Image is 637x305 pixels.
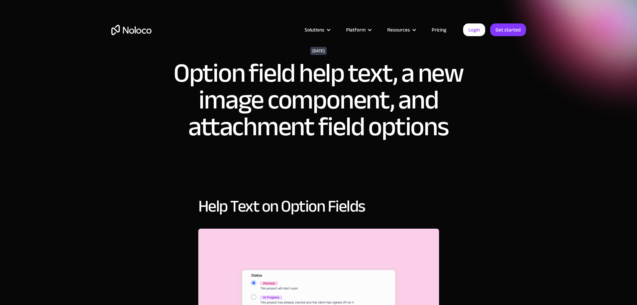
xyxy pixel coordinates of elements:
[305,25,324,34] div: Solutions
[146,60,491,140] h1: Option field help text, a new image component, and attachment field options
[111,25,151,35] a: home
[423,25,455,34] a: Pricing
[296,25,338,34] div: Solutions
[379,25,423,34] div: Resources
[387,25,410,34] div: Resources
[463,23,485,36] a: Login
[490,23,526,36] a: Get started
[338,25,379,34] div: Platform
[346,25,365,34] div: Platform
[198,197,365,215] h2: Help Text on Option Fields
